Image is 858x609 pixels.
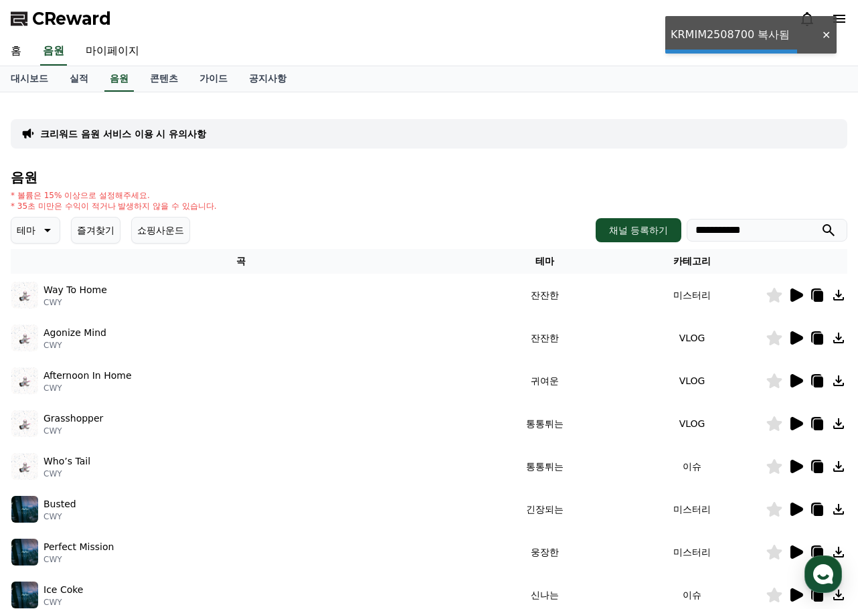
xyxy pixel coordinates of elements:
[44,511,76,522] p: CWY
[11,496,38,523] img: music
[71,217,120,244] button: 즐겨찾기
[189,66,238,92] a: 가이드
[44,412,103,426] p: Grasshopper
[11,539,38,565] img: music
[44,597,83,608] p: CWY
[618,359,766,402] td: VLOG
[471,359,618,402] td: 귀여운
[238,66,297,92] a: 공지사항
[44,497,76,511] p: Busted
[139,66,189,92] a: 콘텐츠
[40,37,67,66] a: 음원
[618,274,766,317] td: 미스터리
[44,326,106,340] p: Agonize Mind
[44,454,90,468] p: Who’s Tail
[618,445,766,488] td: 이슈
[59,66,99,92] a: 실적
[44,554,114,565] p: CWY
[596,218,681,242] button: 채널 등록하기
[471,445,618,488] td: 통통튀는
[471,274,618,317] td: 잔잔한
[44,383,132,394] p: CWY
[75,37,150,66] a: 마이페이지
[44,369,132,383] p: Afternoon In Home
[11,201,217,211] p: * 35초 미만은 수익이 적거나 발생하지 않을 수 있습니다.
[122,445,139,456] span: 대화
[11,8,111,29] a: CReward
[44,340,106,351] p: CWY
[11,582,38,608] img: music
[32,8,111,29] span: CReward
[44,468,90,479] p: CWY
[471,317,618,359] td: 잔잔한
[618,317,766,359] td: VLOG
[42,444,50,455] span: 홈
[131,217,190,244] button: 쇼핑사운드
[40,127,206,141] a: 크리워드 음원 서비스 이용 시 유의사항
[44,283,107,297] p: Way To Home
[618,488,766,531] td: 미스터리
[11,453,38,480] img: music
[11,249,471,274] th: 곡
[471,488,618,531] td: 긴장되는
[44,540,114,554] p: Perfect Mission
[44,583,83,597] p: Ice Coke
[4,424,88,458] a: 홈
[88,424,173,458] a: 대화
[104,66,134,92] a: 음원
[11,410,38,437] img: music
[17,221,35,240] p: 테마
[471,531,618,574] td: 웅장한
[11,170,847,185] h4: 음원
[618,402,766,445] td: VLOG
[173,424,257,458] a: 설정
[207,444,223,455] span: 설정
[11,325,38,351] img: music
[471,249,618,274] th: 테마
[11,367,38,394] img: music
[11,282,38,309] img: music
[618,249,766,274] th: 카테고리
[44,426,103,436] p: CWY
[11,190,217,201] p: * 볼륨은 15% 이상으로 설정해주세요.
[471,402,618,445] td: 통통튀는
[618,531,766,574] td: 미스터리
[11,217,60,244] button: 테마
[44,297,107,308] p: CWY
